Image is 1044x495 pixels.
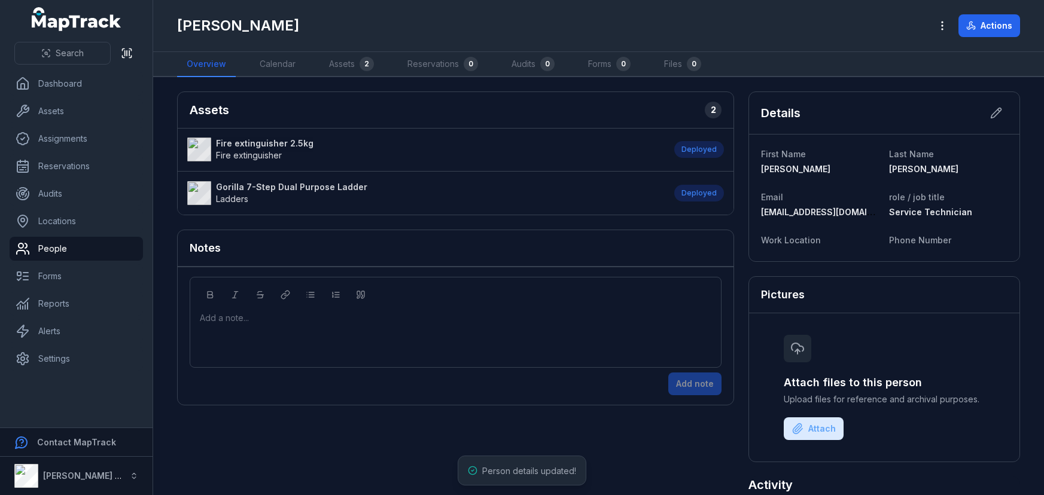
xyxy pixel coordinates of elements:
a: Assets [10,99,143,123]
span: role / job title [889,192,945,202]
div: 0 [687,57,701,71]
a: Audits [10,182,143,206]
span: Upload files for reference and archival purposes. [784,393,985,405]
h3: Pictures [761,286,805,303]
h3: Attach files to this person [784,374,985,391]
a: Dashboard [10,72,143,96]
button: Search [14,42,111,65]
h2: Assets [190,102,229,118]
div: Deployed [674,185,724,201]
div: 0 [616,57,631,71]
strong: [PERSON_NAME] Air [43,470,126,481]
a: Assignments [10,127,143,151]
strong: Contact MapTrack [37,437,116,447]
span: Service Technician [889,207,972,217]
a: Calendar [250,52,305,77]
strong: Fire extinguisher 2.5kg [216,137,313,149]
a: Reports [10,292,143,316]
span: [PERSON_NAME] [889,164,958,174]
div: 2 [705,102,722,118]
span: Email [761,192,783,202]
strong: Gorilla 7-Step Dual Purpose Ladder [216,181,367,193]
a: Overview [177,52,236,77]
a: Assets2 [319,52,383,77]
a: People [10,237,143,261]
div: 2 [360,57,374,71]
h2: Details [761,105,800,121]
a: Gorilla 7-Step Dual Purpose LadderLadders [187,181,662,205]
span: Search [56,47,84,59]
a: Alerts [10,319,143,343]
a: Fire extinguisher 2.5kgFire extinguisher [187,137,662,161]
a: Locations [10,209,143,233]
a: Forms [10,264,143,288]
span: Work Location [761,235,821,245]
a: Forms0 [579,52,640,77]
span: [EMAIL_ADDRESS][DOMAIN_NAME] [761,207,905,217]
span: Person details updated! [482,466,576,476]
span: Fire extinguisher [216,150,282,160]
h2: Activity [748,476,793,493]
button: Attach [784,417,844,440]
a: Audits0 [502,52,564,77]
a: Settings [10,347,143,371]
div: 0 [540,57,555,71]
a: Files0 [655,52,711,77]
a: Reservations [10,154,143,178]
h3: Notes [190,240,221,256]
span: Last Name [889,149,934,159]
span: Phone Number [889,235,951,245]
button: Actions [958,14,1020,37]
div: Deployed [674,141,724,158]
h1: [PERSON_NAME] [177,16,299,35]
a: Reservations0 [398,52,488,77]
a: MapTrack [32,7,121,31]
div: 0 [464,57,478,71]
span: Ladders [216,194,248,204]
span: [PERSON_NAME] [761,164,830,174]
span: First Name [761,149,806,159]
